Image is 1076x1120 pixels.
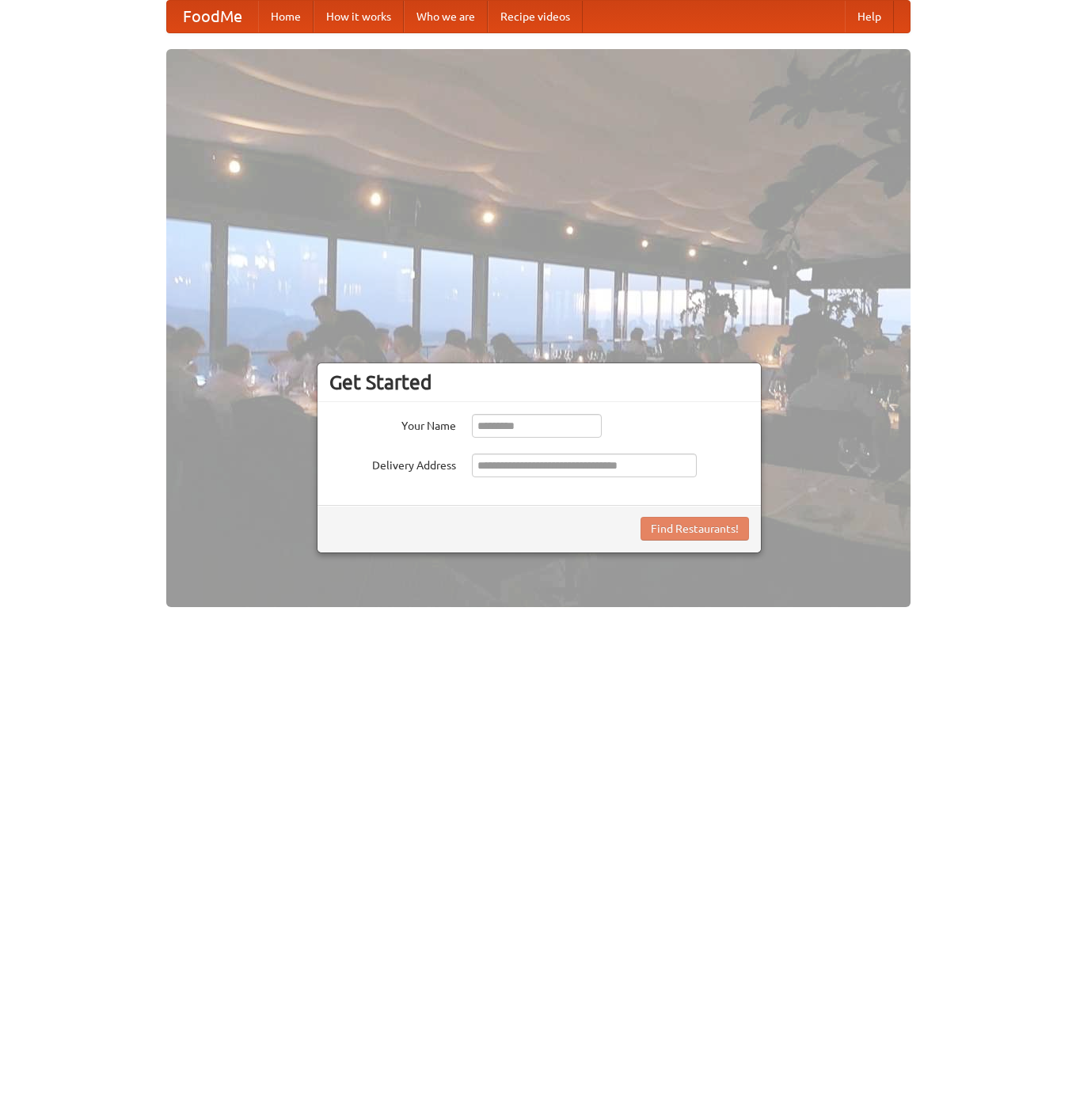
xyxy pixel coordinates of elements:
[167,1,258,32] a: FoodMe
[329,370,749,394] h3: Get Started
[329,454,456,473] label: Delivery Address
[641,517,749,541] button: Find Restaurants!
[488,1,583,32] a: Recipe videos
[258,1,314,32] a: Home
[329,414,456,434] label: Your Name
[845,1,894,32] a: Help
[404,1,488,32] a: Who we are
[314,1,404,32] a: How it works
